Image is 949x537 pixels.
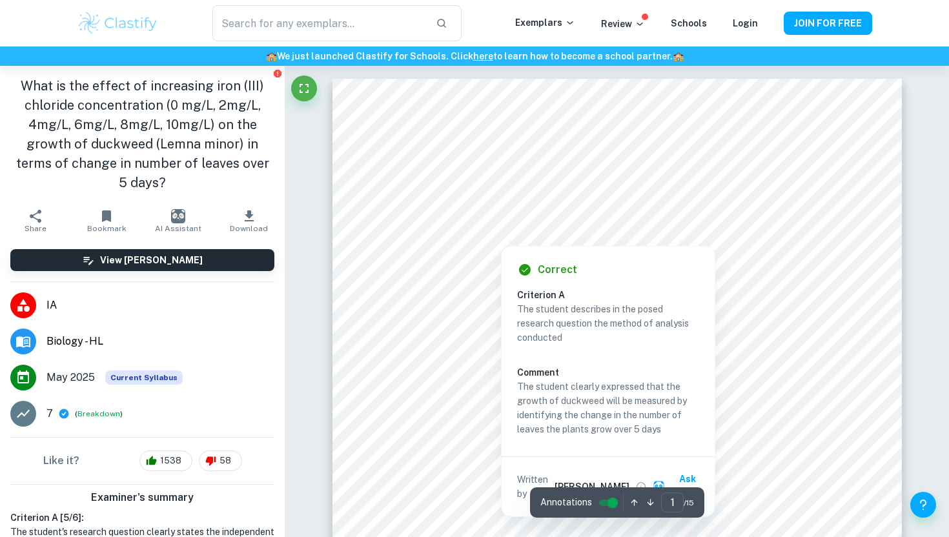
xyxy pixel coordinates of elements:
[272,68,282,78] button: Report issue
[517,302,699,345] p: The student describes in the posed research question the method of analysis conducted
[43,453,79,469] h6: Like it?
[46,406,53,421] p: 7
[212,5,425,41] input: Search for any exemplars...
[100,253,203,267] h6: View [PERSON_NAME]
[46,298,274,313] span: IA
[517,288,709,302] h6: Criterion A
[77,408,120,420] button: Breakdown
[10,249,274,271] button: View [PERSON_NAME]
[71,203,142,239] button: Bookmark
[515,15,575,30] p: Exemplars
[671,18,707,28] a: Schools
[105,370,183,385] span: Current Syllabus
[632,478,650,496] button: View full profile
[473,51,493,61] a: here
[139,451,192,471] div: 1538
[684,497,694,509] span: / 15
[266,51,277,61] span: 🏫
[87,224,127,233] span: Bookmark
[3,49,946,63] h6: We just launched Clastify for Schools. Click to learn how to become a school partner.
[155,224,201,233] span: AI Assistant
[733,18,758,28] a: Login
[230,224,268,233] span: Download
[650,467,709,506] button: Ask Clai
[555,480,629,494] h6: [PERSON_NAME]
[10,511,274,525] h6: Criterion A [ 5 / 6 ]:
[199,451,242,471] div: 58
[153,454,189,467] span: 1538
[540,496,592,509] span: Annotations
[653,480,665,492] img: clai.svg
[291,76,317,101] button: Fullscreen
[46,370,95,385] span: May 2025
[10,76,274,192] h1: What is the effect of increasing iron (III) chloride concentration (0 mg/L, 2mg/L, 4mg/L, 6mg/L, ...
[77,10,159,36] img: Clastify logo
[517,472,552,501] p: Written by
[910,492,936,518] button: Help and Feedback
[75,408,123,420] span: ( )
[46,334,274,349] span: Biology - HL
[538,262,577,278] h6: Correct
[784,12,872,35] button: JOIN FOR FREE
[517,380,699,436] p: The student clearly expressed that the growth of duckweed will be measured by identifying the cha...
[25,224,46,233] span: Share
[143,203,214,239] button: AI Assistant
[673,51,684,61] span: 🏫
[5,490,280,505] h6: Examiner's summary
[105,370,183,385] div: This exemplar is based on the current syllabus. Feel free to refer to it for inspiration/ideas wh...
[212,454,238,467] span: 58
[214,203,285,239] button: Download
[171,209,185,223] img: AI Assistant
[517,365,699,380] h6: Comment
[601,17,645,31] p: Review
